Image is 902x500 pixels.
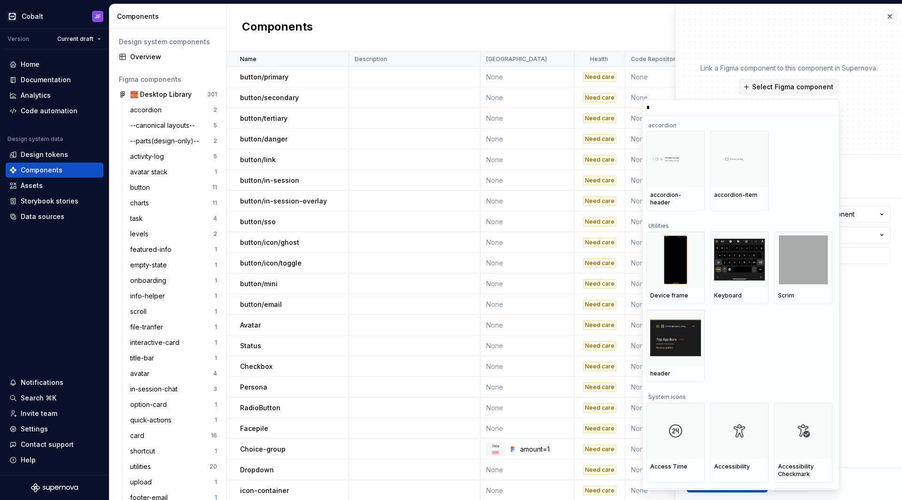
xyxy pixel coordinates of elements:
[583,320,616,330] div: Need care
[21,181,43,190] div: Assets
[583,362,616,371] div: Need care
[130,462,155,471] div: utilities
[6,391,103,406] button: Search ⌘K
[739,78,840,95] button: Select Figma component
[213,230,217,238] div: 2
[21,75,71,85] div: Documentation
[583,72,616,82] div: Need care
[215,416,217,424] div: 1
[215,339,217,346] div: 1
[481,108,575,129] td: None
[481,170,575,191] td: None
[625,253,732,273] td: None
[213,385,217,393] div: 3
[240,465,274,475] p: Dropdown
[240,341,261,351] p: Status
[126,242,221,257] a: featured-info1
[213,370,217,377] div: 4
[57,35,93,43] span: Current draft
[6,406,103,421] a: Invite team
[583,258,616,268] div: Need care
[215,447,217,455] div: 1
[6,422,103,437] a: Settings
[481,273,575,294] td: None
[126,195,221,211] a: charts11
[53,32,105,46] button: Current draft
[130,431,148,440] div: card
[583,445,616,454] div: Need care
[240,258,302,268] p: button/icon/toggle
[130,353,158,363] div: title-bar
[2,6,107,26] button: CobaltJF
[583,134,616,144] div: Need care
[130,152,168,161] div: activity-log
[211,432,217,439] div: 16
[625,67,732,87] td: None
[126,164,221,180] a: avatar stack1
[583,93,616,102] div: Need care
[215,168,217,176] div: 1
[625,356,732,377] td: None
[6,453,103,468] button: Help
[215,277,217,284] div: 1
[115,87,221,102] a: 🧱 Desktop Library301
[240,238,299,247] p: button/icon/ghost
[215,292,217,300] div: 1
[583,486,616,495] div: Need care
[625,87,732,108] td: None
[625,377,732,398] td: None
[492,444,499,455] img: amount=1
[130,338,183,347] div: interactive-card
[481,294,575,315] td: None
[21,393,56,403] div: Search ⌘K
[481,211,575,232] td: None
[130,291,169,301] div: info-helper
[126,444,221,459] a: shortcut1
[625,170,732,191] td: None
[240,176,299,185] p: button/in-session
[130,121,199,130] div: --canonical layouts--
[583,176,616,185] div: Need care
[481,377,575,398] td: None
[625,398,732,418] td: None
[240,403,280,413] p: RadioButton
[213,122,217,129] div: 5
[481,356,575,377] td: None
[752,82,833,92] span: Select Figma component
[215,401,217,408] div: 1
[6,88,103,103] a: Analytics
[6,163,103,178] a: Components
[240,217,276,227] p: button/sso
[714,463,765,470] div: Accessibility
[126,475,221,490] a: upload1
[6,57,103,72] a: Home
[6,72,103,87] a: Documentation
[481,315,575,336] td: None
[520,445,568,454] div: amount=1
[583,403,616,413] div: Need care
[213,153,217,160] div: 5
[21,165,62,175] div: Components
[778,292,829,299] div: Scrim
[213,137,217,145] div: 2
[481,418,575,439] td: None
[213,215,217,222] div: 4
[215,308,217,315] div: 1
[240,445,286,454] p: Choice-group
[130,214,147,223] div: task
[21,91,51,100] div: Analytics
[126,133,221,148] a: --parts(design-only)--2
[583,217,616,227] div: Need care
[583,465,616,475] div: Need care
[583,238,616,247] div: Need care
[240,362,272,371] p: Checkbox
[240,55,257,63] p: Name
[650,292,701,299] div: Device frame
[126,258,221,273] a: empty-state1
[126,304,221,319] a: scroll1
[213,106,217,114] div: 2
[6,375,103,390] button: Notifications
[126,180,221,195] a: button11
[126,397,221,412] a: option-card1
[126,227,221,242] a: levels2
